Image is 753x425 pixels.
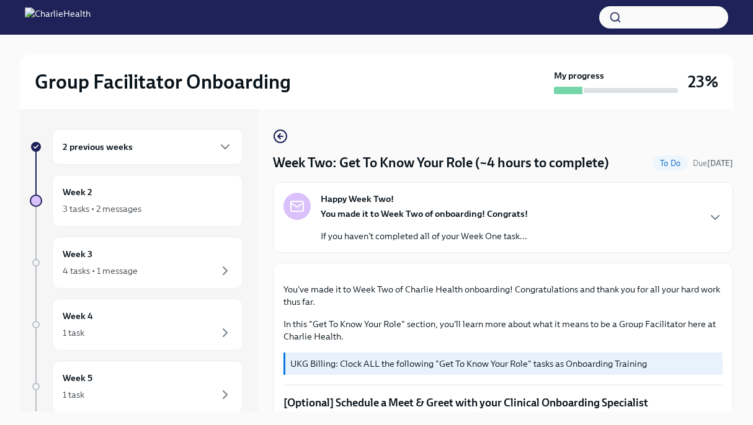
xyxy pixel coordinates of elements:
h6: Week 4 [63,309,93,323]
div: 1 task [63,326,84,339]
div: 3 tasks • 2 messages [63,203,141,215]
a: Week 34 tasks • 1 message [30,237,243,289]
strong: My progress [554,69,604,82]
strong: [DATE] [707,159,733,168]
a: Week 51 task [30,361,243,413]
div: 1 task [63,388,84,401]
span: Due [693,159,733,168]
strong: Happy Week Two! [321,193,394,205]
p: If you haven't completed all of your Week One task... [321,230,528,242]
h6: 2 previous weeks [63,140,133,154]
span: September 1st, 2025 10:00 [693,157,733,169]
p: UKG Billing: Clock ALL the following "Get To Know Your Role" tasks as Onboarding Training [290,357,718,370]
h6: Week 5 [63,371,92,385]
div: 2 previous weeks [52,129,243,165]
p: You've made it to Week Two of Charlie Health onboarding! Congratulations and thank you for all yo... [283,283,723,308]
h6: Week 3 [63,247,92,261]
span: To Do [653,159,688,168]
strong: You made it to Week Two of onboarding! Congrats! [321,208,528,219]
a: Week 23 tasks • 2 messages [30,175,243,227]
img: CharlieHealth [25,7,91,27]
p: In this "Get To Know Your Role" section, you'll learn more about what it means to be a Group Faci... [283,318,723,343]
div: 4 tasks • 1 message [63,265,138,277]
h3: 23% [688,71,718,93]
p: [Optional] Schedule a Meet & Greet with your Clinical Onboarding Specialist [283,395,723,410]
a: Week 41 task [30,299,243,351]
h2: Group Facilitator Onboarding [35,69,291,94]
h4: Week Two: Get To Know Your Role (~4 hours to complete) [273,154,609,172]
h6: Week 2 [63,185,92,199]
